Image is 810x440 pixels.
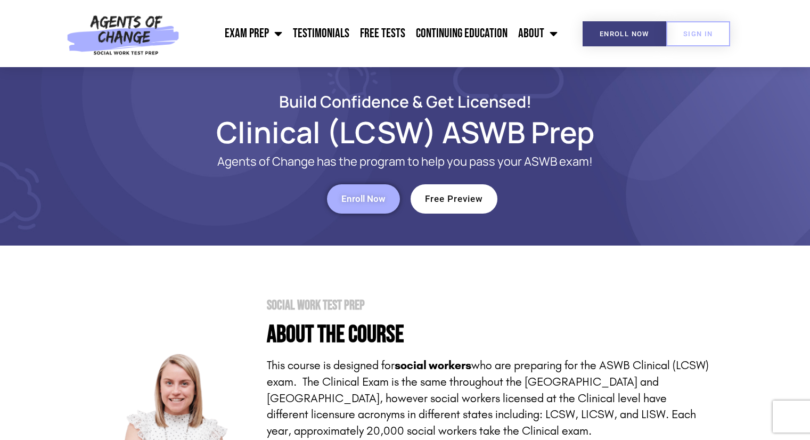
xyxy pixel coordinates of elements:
a: About [513,20,563,47]
a: Exam Prep [219,20,288,47]
strong: social workers [395,358,471,372]
a: Continuing Education [411,20,513,47]
a: Free Tests [355,20,411,47]
h2: Social Work Test Prep [267,299,709,312]
a: Free Preview [411,184,497,214]
h2: Build Confidence & Get Licensed! [102,94,709,109]
span: SIGN IN [683,30,713,37]
a: Enroll Now [327,184,400,214]
nav: Menu [185,20,563,47]
a: Enroll Now [583,21,666,46]
span: Enroll Now [600,30,649,37]
p: Agents of Change has the program to help you pass your ASWB exam! [144,155,666,168]
span: Free Preview [425,194,483,203]
p: This course is designed for who are preparing for the ASWB Clinical (LCSW) exam. The Clinical Exa... [267,357,709,439]
h1: Clinical (LCSW) ASWB Prep [102,120,709,144]
a: SIGN IN [666,21,730,46]
h4: About the Course [267,323,709,347]
span: Enroll Now [341,194,386,203]
a: Testimonials [288,20,355,47]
